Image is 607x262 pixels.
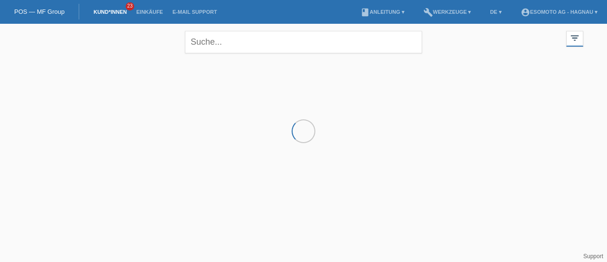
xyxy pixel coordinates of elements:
i: book [360,8,370,17]
a: Einkäufe [131,9,167,15]
i: build [423,8,433,17]
a: POS — MF Group [14,8,64,15]
i: filter_list [570,33,580,43]
a: DE ▾ [485,9,506,15]
a: E-Mail Support [168,9,222,15]
input: Suche... [185,31,422,53]
a: Kund*innen [89,9,131,15]
a: buildWerkzeuge ▾ [419,9,476,15]
i: account_circle [521,8,530,17]
a: Support [583,253,603,260]
a: bookAnleitung ▾ [356,9,409,15]
a: account_circleEsomoto AG - Hagnau ▾ [516,9,602,15]
span: 23 [126,2,134,10]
